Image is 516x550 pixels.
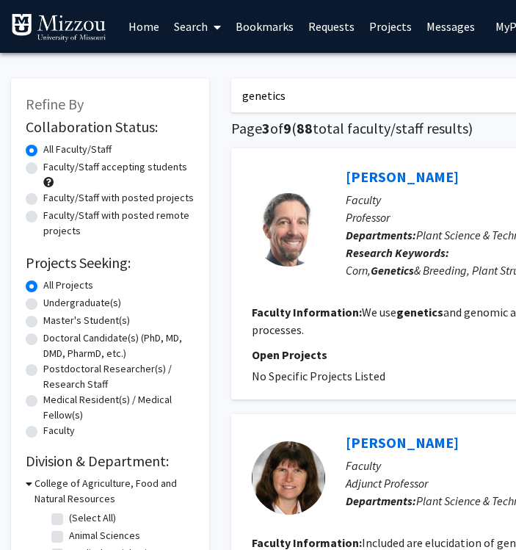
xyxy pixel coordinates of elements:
[252,535,362,550] b: Faculty Information:
[252,305,362,319] b: Faculty Information:
[43,330,195,361] label: Doctoral Candidate(s) (PhD, MD, DMD, PharmD, etc.)
[43,208,195,239] label: Faculty/Staff with posted remote projects
[346,245,449,260] b: Research Keywords:
[121,1,167,52] a: Home
[167,1,228,52] a: Search
[43,190,194,206] label: Faculty/Staff with posted projects
[346,167,459,186] a: [PERSON_NAME]
[283,119,291,137] span: 9
[346,493,416,508] b: Departments:
[43,278,93,293] label: All Projects
[346,433,459,452] a: [PERSON_NAME]
[43,423,75,438] label: Faculty
[26,452,195,470] h2: Division & Department:
[362,1,419,52] a: Projects
[43,142,112,157] label: All Faculty/Staff
[11,13,106,43] img: University of Missouri Logo
[346,228,416,242] b: Departments:
[228,1,301,52] a: Bookmarks
[252,369,385,383] span: No Specific Projects Listed
[297,119,313,137] span: 88
[43,361,195,392] label: Postdoctoral Researcher(s) / Research Staff
[26,254,195,272] h2: Projects Seeking:
[43,313,130,328] label: Master's Student(s)
[301,1,362,52] a: Requests
[43,295,121,311] label: Undergraduate(s)
[371,263,414,278] b: Genetics
[43,392,195,423] label: Medical Resident(s) / Medical Fellow(s)
[69,528,140,543] label: Animal Sciences
[262,119,270,137] span: 3
[396,305,443,319] b: genetics
[26,95,84,113] span: Refine By
[34,476,195,507] h3: College of Agriculture, Food and Natural Resources
[69,510,116,526] label: (Select All)
[43,159,187,175] label: Faculty/Staff accepting students
[26,118,195,136] h2: Collaboration Status:
[419,1,482,52] a: Messages
[11,484,62,539] iframe: Chat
